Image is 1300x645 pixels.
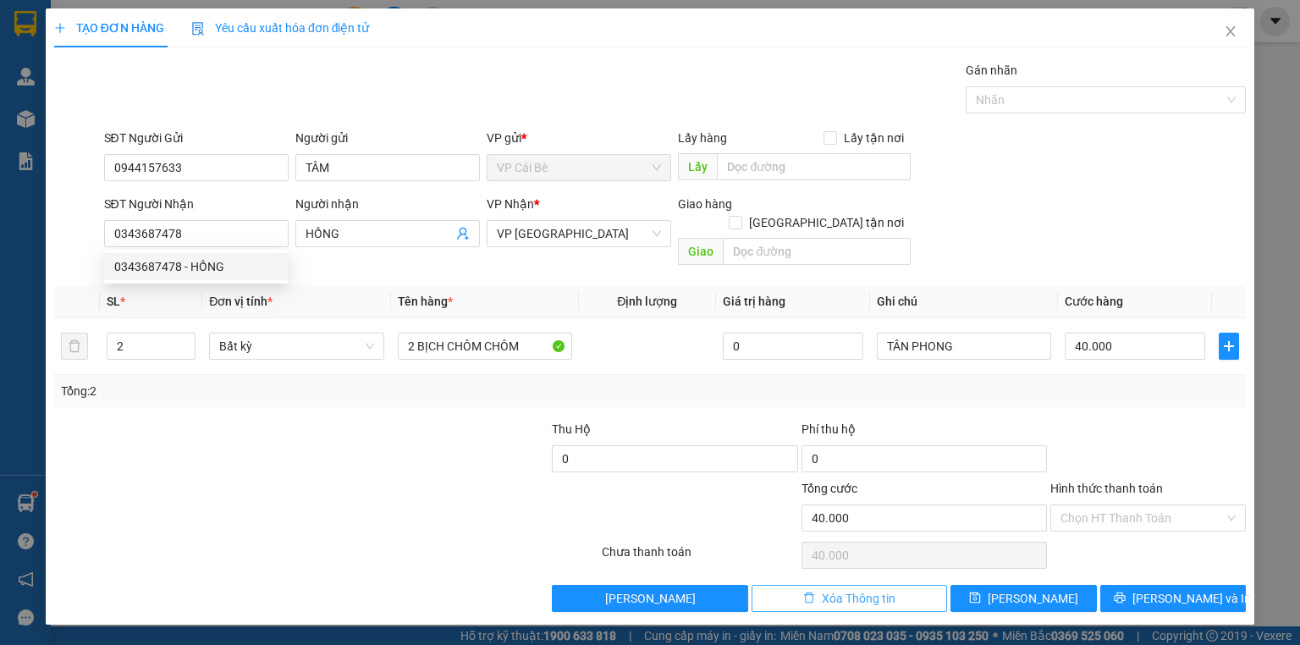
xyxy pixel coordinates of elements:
button: Close [1207,8,1254,56]
input: 0 [723,333,863,360]
span: printer [1114,592,1126,605]
label: Hình thức thanh toán [1050,482,1163,495]
span: VP Cái Bè [497,155,661,180]
span: Cước hàng [1065,295,1123,308]
span: delete [803,592,815,605]
span: Lấy tận nơi [837,129,911,147]
span: [GEOGRAPHIC_DATA] tận nơi [742,213,911,232]
div: SĐT Người Nhận [104,195,289,213]
span: Yêu cầu xuất hóa đơn điện tử [191,21,370,35]
span: Thu Hộ [552,422,591,436]
button: plus [1219,333,1239,360]
th: Ghi chú [870,285,1058,318]
span: VP Sài Gòn [497,221,661,246]
div: 0343687478 - HỒNG [104,253,289,280]
div: VP gửi [487,129,671,147]
span: user-add [456,227,470,240]
div: Người nhận [295,195,480,213]
span: SL [107,295,120,308]
span: Bất kỳ [219,334,373,359]
span: close [1224,25,1237,38]
span: [PERSON_NAME] [988,589,1078,608]
span: Lấy hàng [678,131,727,145]
label: Gán nhãn [966,63,1017,77]
span: Giá trị hàng [723,295,785,308]
div: Phí thu hộ [801,420,1047,445]
input: Ghi Chú [877,333,1051,360]
button: save[PERSON_NAME] [950,585,1097,612]
div: Chưa thanh toán [600,543,799,572]
span: plus [54,22,66,34]
span: plus [1220,339,1238,353]
div: SĐT Người Gửi [104,129,289,147]
input: Dọc đường [723,238,911,265]
button: printer[PERSON_NAME] và In [1100,585,1247,612]
span: VP Nhận [487,197,534,211]
div: Tổng: 2 [61,382,503,400]
button: deleteXóa Thông tin [752,585,947,612]
span: Định lượng [617,295,677,308]
span: Giao hàng [678,197,732,211]
input: VD: Bàn, Ghế [398,333,572,360]
span: [PERSON_NAME] [605,589,696,608]
img: icon [191,22,205,36]
div: 0343687478 - HỒNG [114,257,278,276]
span: Xóa Thông tin [822,589,895,608]
span: Giao [678,238,723,265]
input: Dọc đường [717,153,911,180]
span: Đơn vị tính [209,295,273,308]
button: delete [61,333,88,360]
span: Tên hàng [398,295,453,308]
span: [PERSON_NAME] và In [1132,589,1251,608]
span: TẠO ĐƠN HÀNG [54,21,164,35]
span: Lấy [678,153,717,180]
div: Người gửi [295,129,480,147]
span: save [969,592,981,605]
button: [PERSON_NAME] [552,585,747,612]
span: Tổng cước [801,482,857,495]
